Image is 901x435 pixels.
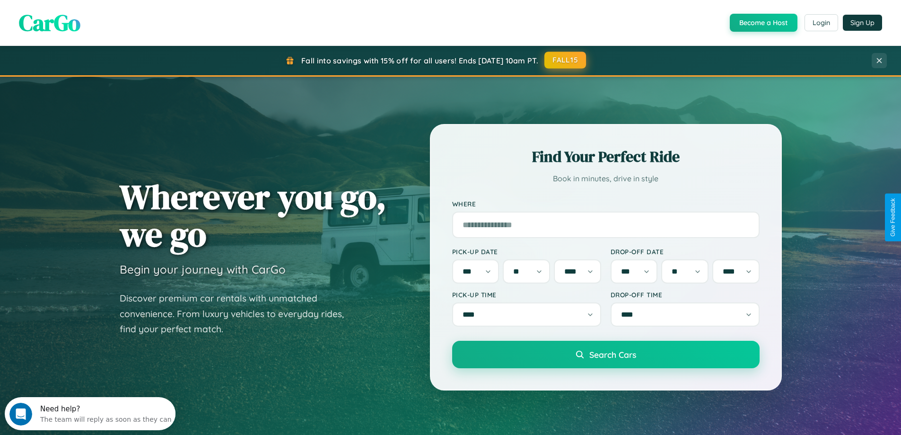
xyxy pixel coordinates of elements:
[19,7,80,38] span: CarGo
[35,8,167,16] div: Need help?
[120,291,356,337] p: Discover premium car rentals with unmatched convenience. From luxury vehicles to everyday rides, ...
[120,178,386,253] h1: Wherever you go, we go
[611,248,760,256] label: Drop-off Date
[805,14,838,31] button: Login
[5,397,175,430] iframe: Intercom live chat discovery launcher
[452,341,760,368] button: Search Cars
[843,15,882,31] button: Sign Up
[301,56,538,65] span: Fall into savings with 15% off for all users! Ends [DATE] 10am PT.
[589,349,636,360] span: Search Cars
[120,262,286,276] h3: Begin your journey with CarGo
[730,14,797,32] button: Become a Host
[452,291,601,299] label: Pick-up Time
[611,291,760,299] label: Drop-off Time
[452,248,601,256] label: Pick-up Date
[4,4,176,30] div: Open Intercom Messenger
[452,146,760,167] h2: Find Your Perfect Ride
[35,16,167,26] div: The team will reply as soon as they can
[9,403,32,426] iframe: Intercom live chat
[544,52,586,69] button: FALL15
[452,200,760,208] label: Where
[890,198,896,237] div: Give Feedback
[452,172,760,186] p: Book in minutes, drive in style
